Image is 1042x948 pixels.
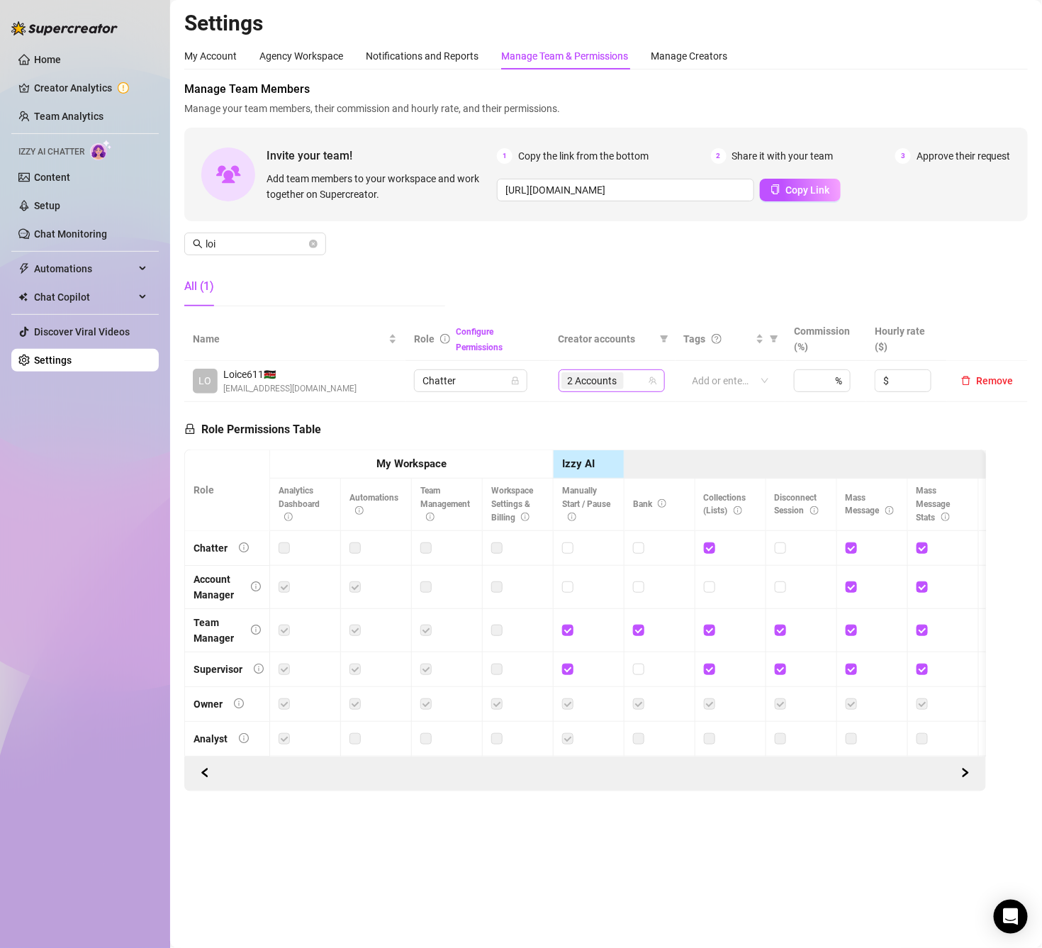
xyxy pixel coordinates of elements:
div: Team Manager [194,615,240,646]
span: info-circle [284,513,293,521]
span: 2 [711,148,727,164]
span: Automations [349,493,398,516]
div: All (1) [184,278,214,295]
span: Mass Message Stats [917,486,951,523]
span: info-circle [941,513,950,521]
span: info-circle [440,334,450,344]
span: info-circle [810,506,819,515]
a: Chat Monitoring [34,228,107,240]
span: Mass Message [846,493,894,516]
span: filter [767,328,781,350]
span: Bank [633,499,666,509]
span: Name [193,331,386,347]
span: filter [660,335,668,343]
span: Automations [34,257,135,280]
span: 2 Accounts [561,372,624,389]
span: info-circle [251,581,261,591]
span: [EMAIL_ADDRESS][DOMAIN_NAME] [223,382,357,396]
div: Chatter [194,540,228,556]
span: info-circle [355,506,364,515]
span: Copy Link [786,184,830,196]
span: Share it with your team [732,148,834,164]
span: filter [770,335,778,343]
span: info-circle [234,698,244,708]
span: LO [199,373,212,389]
span: info-circle [426,513,435,521]
span: Manage your team members, their commission and hourly rate, and their permissions. [184,101,1028,116]
span: copy [771,184,780,194]
a: Content [34,172,70,183]
span: right [960,768,970,778]
th: Hourly rate ($) [866,318,947,361]
div: Open Intercom Messenger [994,900,1028,934]
span: Chatter [422,370,519,391]
span: Loice611 🇰🇪 [223,367,357,382]
span: info-circle [251,625,261,635]
span: 1 [497,148,512,164]
a: Team Analytics [34,111,103,122]
span: info-circle [568,513,576,521]
span: thunderbolt [18,263,30,274]
button: close-circle [309,240,318,248]
span: info-circle [734,506,742,515]
span: Remove [977,375,1014,386]
span: question-circle [712,334,722,344]
a: Settings [34,355,72,366]
span: info-circle [239,733,249,743]
span: Add team members to your workspace and work together on Supercreator. [267,171,491,202]
span: Izzy AI Chatter [18,145,84,159]
img: AI Chatter [90,140,112,160]
span: Invite your team! [267,147,497,164]
div: Notifications and Reports [366,48,478,64]
strong: Izzy AI [562,457,595,470]
div: Agency Workspace [259,48,343,64]
div: Account Manager [194,571,240,603]
span: 2 Accounts [568,373,617,389]
span: Chat Copilot [34,286,135,308]
span: Tags [684,331,706,347]
span: Role [414,333,435,345]
strong: My Workspace [376,457,447,470]
a: Configure Permissions [456,327,503,352]
span: Manage Team Members [184,81,1028,98]
span: team [649,377,657,385]
button: Copy Link [760,179,841,201]
span: Collections (Lists) [704,493,746,516]
span: Disconnect Session [775,493,819,516]
span: filter [657,328,671,350]
span: info-circle [658,499,666,508]
h5: Role Permissions Table [184,421,321,438]
button: Scroll Forward [194,762,216,785]
button: Scroll Backward [954,762,977,785]
a: Discover Viral Videos [34,326,130,338]
span: lock [184,423,196,435]
span: info-circle [254,664,264,674]
div: My Account [184,48,237,64]
th: Name [184,318,405,361]
span: 3 [895,148,911,164]
span: Approve their request [917,148,1011,164]
img: Chat Copilot [18,292,28,302]
div: Owner [194,696,223,712]
span: info-circle [521,513,530,521]
div: Supervisor [194,662,242,677]
span: search [193,239,203,249]
span: Manually Start / Pause [562,486,610,523]
span: info-circle [885,506,894,515]
th: Commission (%) [785,318,866,361]
span: Creator accounts [559,331,654,347]
span: Workspace Settings & Billing [491,486,533,523]
span: Team Management [420,486,470,523]
span: Copy the link from the bottom [518,148,649,164]
a: Setup [34,200,60,211]
a: Creator Analytics exclamation-circle [34,77,147,99]
div: Manage Team & Permissions [501,48,628,64]
button: Remove [956,372,1019,389]
th: Role [185,450,270,531]
input: Search members [206,236,306,252]
div: Manage Creators [651,48,727,64]
span: delete [961,376,971,386]
span: left [200,768,210,778]
img: logo-BBDzfeDw.svg [11,21,118,35]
